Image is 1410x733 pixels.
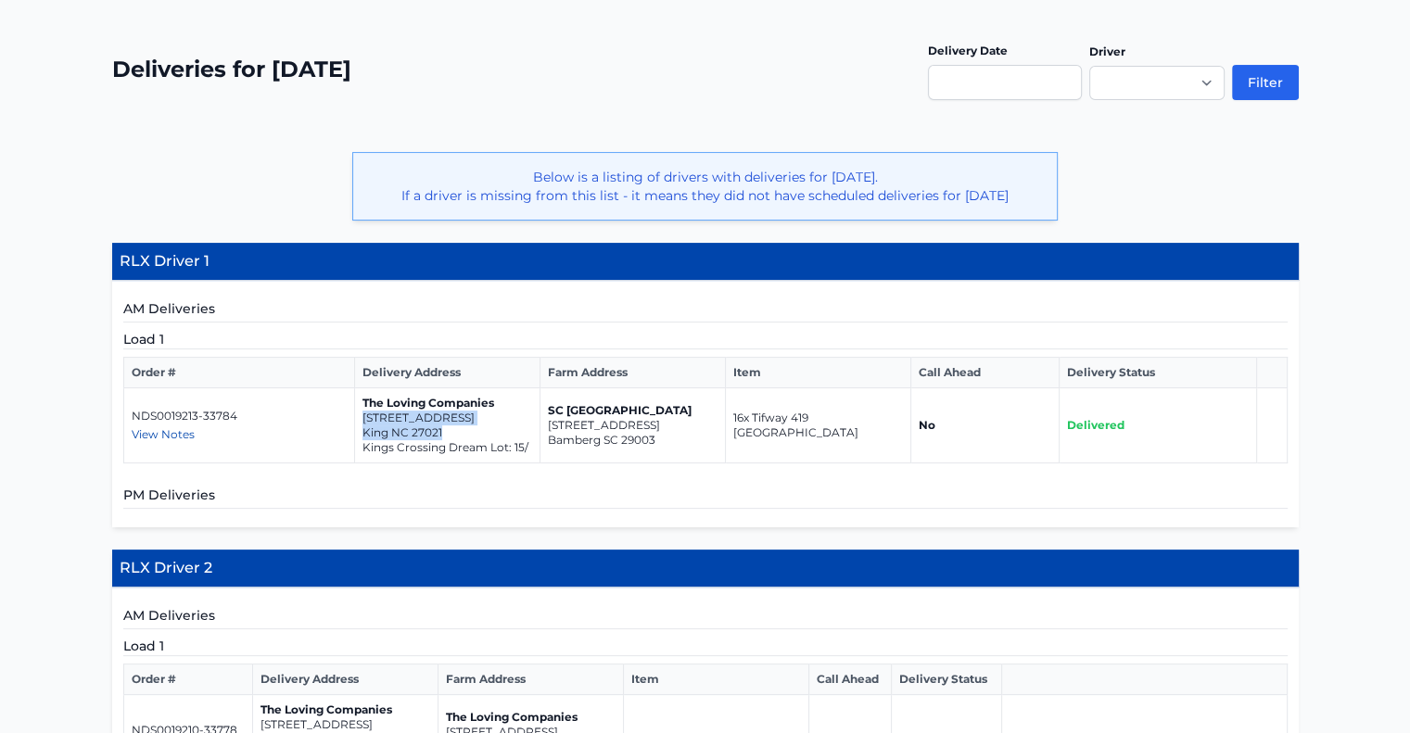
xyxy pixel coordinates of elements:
td: 16x Tifway 419 [GEOGRAPHIC_DATA] [725,388,910,463]
strong: No [919,418,935,432]
th: Item [623,664,808,695]
p: [STREET_ADDRESS] [548,418,718,433]
th: Farm Address [540,358,725,388]
p: The Loving Companies [362,396,532,411]
th: Delivery Status [1059,358,1256,388]
p: Below is a listing of drivers with deliveries for [DATE]. If a driver is missing from this list -... [368,168,1042,205]
label: Delivery Date [928,44,1008,57]
span: Delivered [1067,418,1124,432]
h5: AM Deliveries [123,606,1288,629]
th: Call Ahead [808,664,891,695]
p: The Loving Companies [260,702,430,717]
th: Farm Address [438,664,623,695]
th: Order # [123,664,252,695]
h4: RLX Driver 1 [112,243,1299,281]
th: Call Ahead [910,358,1059,388]
h2: Deliveries for [DATE] [112,55,351,84]
h5: Load 1 [123,637,1288,656]
th: Delivery Status [892,664,1002,695]
label: Driver [1089,44,1125,58]
th: Order # [123,358,354,388]
p: Kings Crossing Dream Lot: 15/ [362,440,532,455]
h5: Load 1 [123,330,1288,349]
th: Item [725,358,910,388]
p: The Loving Companies [446,710,616,725]
button: Filter [1232,65,1299,100]
h5: PM Deliveries [123,486,1288,509]
h5: AM Deliveries [123,299,1288,322]
p: [STREET_ADDRESS] [260,717,430,732]
p: Bamberg SC 29003 [548,433,718,448]
th: Delivery Address [354,358,540,388]
span: View Notes [132,427,195,441]
th: Delivery Address [252,664,438,695]
p: [STREET_ADDRESS] [362,411,532,425]
p: King NC 27021 [362,425,532,440]
p: SC [GEOGRAPHIC_DATA] [548,403,718,418]
p: NDS0019213-33784 [132,409,347,423]
h4: RLX Driver 2 [112,550,1299,588]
